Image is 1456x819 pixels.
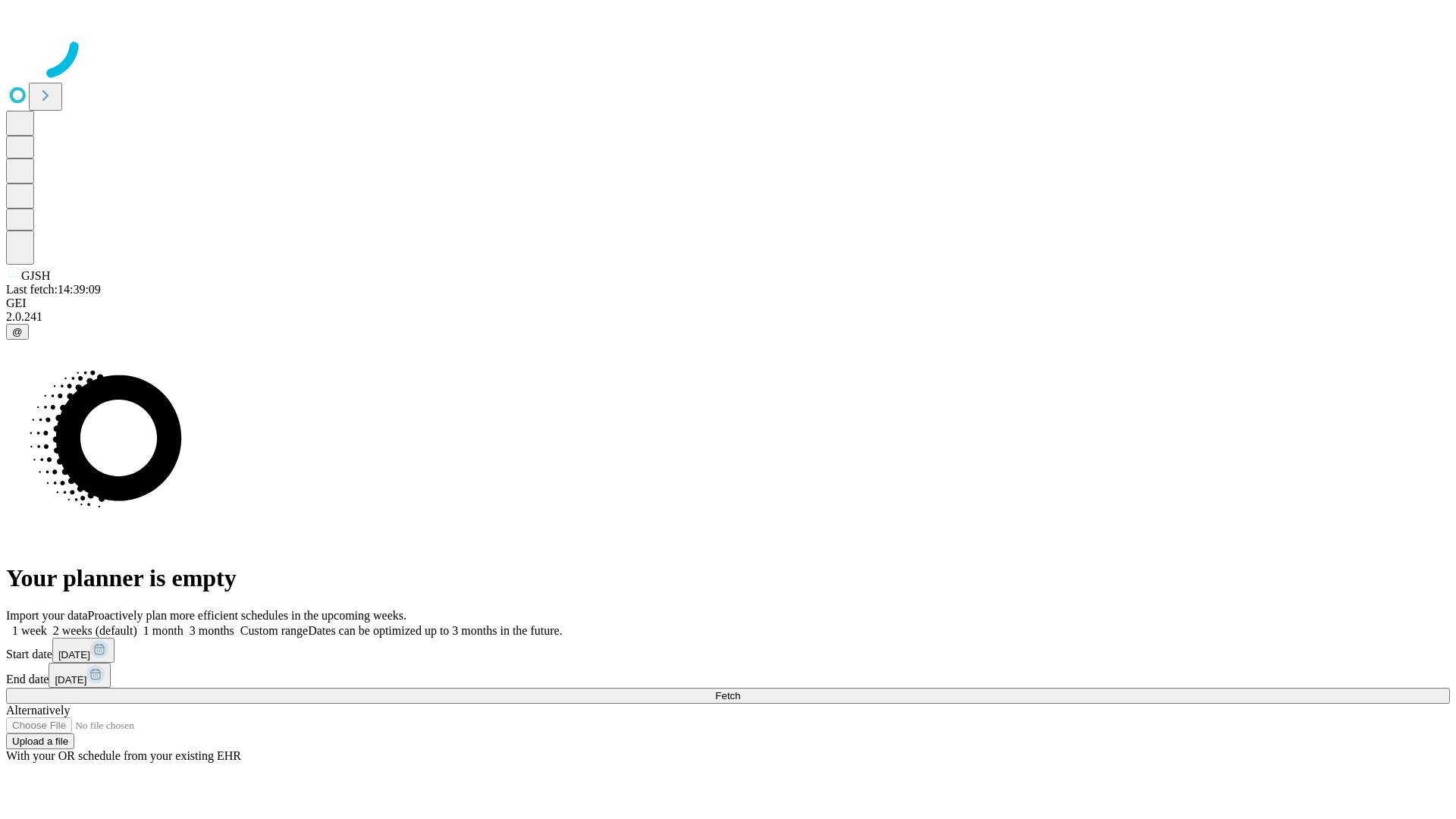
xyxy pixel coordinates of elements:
[53,624,137,637] span: 2 weeks (default)
[143,624,184,637] span: 1 month
[6,310,1450,324] div: 2.0.241
[55,674,86,686] span: [DATE]
[12,326,23,337] span: @
[6,688,1450,704] button: Fetch
[6,749,241,762] span: With your OR schedule from your existing EHR
[6,609,88,622] span: Import your data
[6,638,1450,663] div: Start date
[190,624,234,637] span: 3 months
[715,690,740,701] span: Fetch
[88,609,406,622] span: Proactively plan more efficient schedules in the upcoming weeks.
[6,704,70,717] span: Alternatively
[6,564,1450,592] h1: Your planner is empty
[52,638,115,663] button: [DATE]
[6,324,29,340] button: @
[21,269,50,282] span: GJSH
[240,624,308,637] span: Custom range
[6,297,1450,310] div: GEI
[58,649,90,661] span: [DATE]
[6,283,101,296] span: Last fetch: 14:39:09
[308,624,562,637] span: Dates can be optimized up to 3 months in the future.
[49,663,111,688] button: [DATE]
[6,663,1450,688] div: End date
[6,733,74,749] button: Upload a file
[12,624,47,637] span: 1 week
